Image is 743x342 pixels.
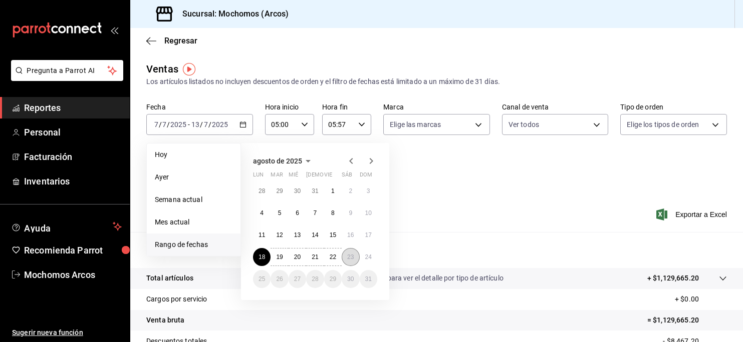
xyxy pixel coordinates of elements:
abbr: 9 de agosto de 2025 [349,209,352,216]
abbr: 28 de agosto de 2025 [312,275,318,282]
abbr: 14 de agosto de 2025 [312,231,318,238]
a: Pregunta a Parrot AI [7,72,123,83]
label: Canal de venta [502,104,609,111]
button: 15 de agosto de 2025 [324,226,342,244]
abbr: 30 de julio de 2025 [294,187,301,194]
button: 30 de agosto de 2025 [342,270,359,288]
button: agosto de 2025 [253,155,314,167]
abbr: 31 de julio de 2025 [312,187,318,194]
span: Facturación [24,150,122,163]
abbr: 3 de agosto de 2025 [367,187,370,194]
h3: Sucursal: Mochomos (Arcos) [174,8,289,20]
span: Inventarios [24,174,122,188]
span: agosto de 2025 [253,157,302,165]
abbr: sábado [342,171,352,182]
label: Marca [383,104,490,111]
abbr: 17 de agosto de 2025 [365,231,372,238]
span: Personal [24,125,122,139]
abbr: 2 de agosto de 2025 [349,187,352,194]
button: 12 de agosto de 2025 [271,226,288,244]
div: Los artículos listados no incluyen descuentos de orden y el filtro de fechas está limitado a un m... [146,76,727,87]
span: Sugerir nueva función [12,327,122,338]
p: Total artículos [146,273,193,283]
abbr: 6 de agosto de 2025 [296,209,299,216]
button: 7 de agosto de 2025 [306,204,324,222]
button: 5 de agosto de 2025 [271,204,288,222]
div: Ventas [146,61,178,76]
span: Regresar [164,36,197,45]
p: + $1,129,665.20 [647,273,699,283]
abbr: 16 de agosto de 2025 [347,231,354,238]
span: Ayer [155,172,232,182]
span: Reportes [24,101,122,114]
button: 1 de agosto de 2025 [324,182,342,200]
button: 18 de agosto de 2025 [253,248,271,266]
input: ---- [211,120,228,128]
abbr: 11 de agosto de 2025 [259,231,265,238]
abbr: 18 de agosto de 2025 [259,253,265,260]
span: Recomienda Parrot [24,243,122,257]
button: Regresar [146,36,197,45]
abbr: domingo [360,171,372,182]
span: Ayuda [24,220,109,232]
button: 29 de agosto de 2025 [324,270,342,288]
button: 6 de agosto de 2025 [289,204,306,222]
span: Ver todos [509,119,539,129]
button: 21 de agosto de 2025 [306,248,324,266]
button: 8 de agosto de 2025 [324,204,342,222]
abbr: 15 de agosto de 2025 [330,231,336,238]
label: Hora fin [322,104,371,111]
button: 23 de agosto de 2025 [342,248,359,266]
abbr: 31 de agosto de 2025 [365,275,372,282]
abbr: 24 de agosto de 2025 [365,253,372,260]
button: 17 de agosto de 2025 [360,226,377,244]
abbr: 25 de agosto de 2025 [259,275,265,282]
button: 31 de agosto de 2025 [360,270,377,288]
button: 14 de agosto de 2025 [306,226,324,244]
p: Resumen [146,244,727,256]
abbr: miércoles [289,171,298,182]
input: ---- [170,120,187,128]
button: open_drawer_menu [110,26,118,34]
label: Hora inicio [265,104,314,111]
p: Cargos por servicio [146,294,207,304]
p: Venta bruta [146,315,184,325]
abbr: 4 de agosto de 2025 [260,209,264,216]
span: / [200,120,203,128]
span: Elige las marcas [390,119,441,129]
abbr: lunes [253,171,264,182]
button: 30 de julio de 2025 [289,182,306,200]
abbr: 13 de agosto de 2025 [294,231,301,238]
span: / [159,120,162,128]
button: 31 de julio de 2025 [306,182,324,200]
abbr: 21 de agosto de 2025 [312,253,318,260]
abbr: 29 de agosto de 2025 [330,275,336,282]
button: 10 de agosto de 2025 [360,204,377,222]
img: Tooltip marker [183,63,195,75]
abbr: 20 de agosto de 2025 [294,253,301,260]
button: 9 de agosto de 2025 [342,204,359,222]
abbr: 5 de agosto de 2025 [278,209,282,216]
span: Semana actual [155,194,232,205]
button: 11 de agosto de 2025 [253,226,271,244]
p: = $1,129,665.20 [647,315,727,325]
button: 24 de agosto de 2025 [360,248,377,266]
span: Rango de fechas [155,239,232,250]
span: Hoy [155,149,232,160]
abbr: 10 de agosto de 2025 [365,209,372,216]
button: 27 de agosto de 2025 [289,270,306,288]
button: 29 de julio de 2025 [271,182,288,200]
abbr: 1 de agosto de 2025 [331,187,335,194]
abbr: 23 de agosto de 2025 [347,253,354,260]
abbr: 7 de agosto de 2025 [314,209,317,216]
abbr: 28 de julio de 2025 [259,187,265,194]
span: Elige los tipos de orden [627,119,699,129]
button: 25 de agosto de 2025 [253,270,271,288]
button: Exportar a Excel [658,208,727,220]
button: 3 de agosto de 2025 [360,182,377,200]
abbr: 22 de agosto de 2025 [330,253,336,260]
button: 26 de agosto de 2025 [271,270,288,288]
button: 19 de agosto de 2025 [271,248,288,266]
